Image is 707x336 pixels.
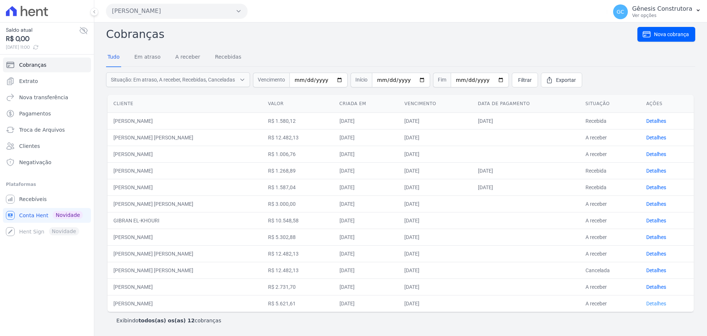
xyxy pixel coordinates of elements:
td: [DATE] [398,295,472,312]
td: [DATE] [398,146,472,162]
td: R$ 1.580,12 [262,112,334,129]
a: Detalhes [646,118,666,124]
td: A receber [580,278,640,295]
a: Detalhes [646,201,666,207]
td: A receber [580,146,640,162]
span: Saldo atual [6,26,79,34]
td: [DATE] [472,112,580,129]
td: [DATE] [398,262,472,278]
nav: Sidebar [6,58,88,239]
span: Clientes [19,142,40,150]
a: Cobranças [3,58,91,72]
a: Detalhes [646,135,666,141]
td: [DATE] [334,262,399,278]
td: Cancelada [580,262,640,278]
span: [DATE] 11:00 [6,44,79,51]
span: Situação: Em atraso, A receber, Recebidas, Canceladas [111,76,235,83]
th: Criada em [334,95,399,113]
td: R$ 5.302,88 [262,229,334,245]
td: [DATE] [398,162,472,179]
button: [PERSON_NAME] [106,4,247,18]
a: Detalhes [646,284,666,290]
a: Detalhes [646,151,666,157]
a: Nova transferência [3,90,91,105]
td: Recebida [580,112,640,129]
td: [DATE] [334,179,399,195]
span: Cobranças [19,61,46,69]
th: Valor [262,95,334,113]
p: Exibindo cobranças [116,317,221,324]
td: R$ 1.268,89 [262,162,334,179]
td: [DATE] [334,245,399,262]
a: Conta Hent Novidade [3,208,91,223]
a: Em atraso [133,48,162,67]
a: Detalhes [646,251,666,257]
span: Nova transferência [19,94,68,101]
a: Detalhes [646,234,666,240]
td: [DATE] [398,212,472,229]
td: [PERSON_NAME] [108,278,262,295]
td: [DATE] [472,179,580,195]
a: Troca de Arquivos [3,122,91,137]
td: [DATE] [334,212,399,229]
td: A receber [580,245,640,262]
button: Situação: Em atraso, A receber, Recebidas, Canceladas [106,72,250,87]
td: [DATE] [334,162,399,179]
span: Recebíveis [19,195,47,203]
button: GC Gênesis Construtora Ver opções [607,1,707,22]
th: Cliente [108,95,262,113]
td: [DATE] [398,179,472,195]
td: R$ 2.731,70 [262,278,334,295]
h2: Cobranças [106,26,637,42]
td: A receber [580,212,640,229]
span: Vencimento [253,73,289,87]
td: [DATE] [398,112,472,129]
td: [DATE] [334,195,399,212]
td: [PERSON_NAME] [108,295,262,312]
a: Tudo [106,48,121,67]
span: Filtrar [518,76,532,84]
td: Recebida [580,162,640,179]
td: R$ 10.548,58 [262,212,334,229]
td: [DATE] [398,195,472,212]
td: [PERSON_NAME] [PERSON_NAME] [108,129,262,146]
td: [PERSON_NAME] [108,179,262,195]
td: A receber [580,229,640,245]
td: [PERSON_NAME] [PERSON_NAME] [108,262,262,278]
td: A receber [580,195,640,212]
td: A receber [580,129,640,146]
td: [DATE] [398,245,472,262]
a: Clientes [3,139,91,153]
td: R$ 3.000,00 [262,195,334,212]
a: Detalhes [646,218,666,224]
b: todos(as) os(as) 12 [138,318,195,323]
td: [DATE] [398,229,472,245]
td: [PERSON_NAME] [PERSON_NAME] [108,245,262,262]
td: [PERSON_NAME] [108,146,262,162]
th: Situação [580,95,640,113]
td: GIBRAN EL-KHOURI [108,212,262,229]
td: [DATE] [334,129,399,146]
td: [DATE] [334,278,399,295]
td: A receber [580,295,640,312]
a: Extrato [3,74,91,89]
a: Detalhes [646,301,666,306]
a: Nova cobrança [637,27,695,42]
td: [DATE] [334,229,399,245]
td: R$ 5.621,61 [262,295,334,312]
td: R$ 12.482,13 [262,262,334,278]
th: Data de pagamento [472,95,580,113]
div: Plataformas [6,180,88,189]
span: GC [616,9,624,14]
a: Detalhes [646,168,666,174]
a: Pagamentos [3,106,91,121]
th: Ações [640,95,694,113]
a: A receber [174,48,202,67]
td: R$ 12.482,13 [262,129,334,146]
a: Exportar [541,73,582,87]
a: Detalhes [646,184,666,190]
td: [DATE] [472,162,580,179]
td: R$ 1.587,04 [262,179,334,195]
td: [PERSON_NAME] [108,112,262,129]
span: Pagamentos [19,110,51,117]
